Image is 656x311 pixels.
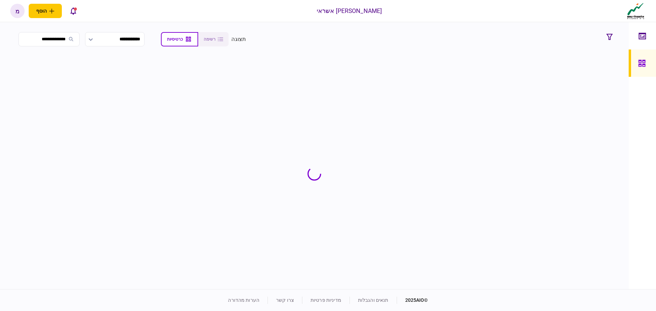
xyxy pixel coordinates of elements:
[358,297,388,303] a: תנאים והגבלות
[167,37,183,42] span: כרטיסיות
[626,2,646,19] img: client company logo
[231,35,246,43] div: תצוגה
[161,32,198,46] button: כרטיסיות
[276,297,294,303] a: צרו קשר
[311,297,341,303] a: מדיניות פרטיות
[228,297,259,303] a: הערות מהדורה
[204,37,216,42] span: רשימה
[198,32,229,46] button: רשימה
[29,4,62,18] button: פתח תפריט להוספת לקוח
[10,4,25,18] button: מ
[397,297,428,304] div: © 2025 AIO
[66,4,80,18] button: פתח רשימת התראות
[317,6,382,15] div: [PERSON_NAME] אשראי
